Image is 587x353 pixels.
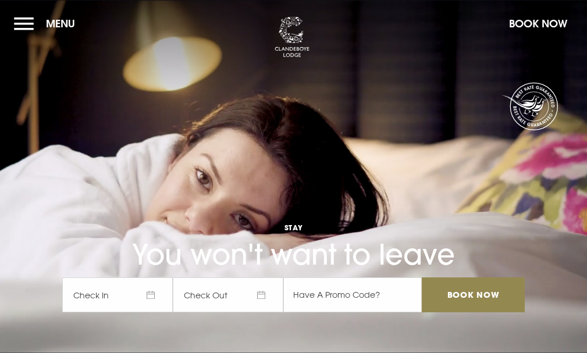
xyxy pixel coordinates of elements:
[422,277,524,312] input: Book Now
[62,277,173,312] span: Check In
[173,277,283,312] span: Check Out
[14,11,81,36] button: Menu
[46,17,75,30] span: Menu
[62,200,524,272] h1: You won't want to leave
[503,11,573,36] button: Book Now
[283,277,422,312] input: Have A Promo Code?
[62,223,524,232] span: Stay
[275,17,309,58] img: Clandeboye Lodge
